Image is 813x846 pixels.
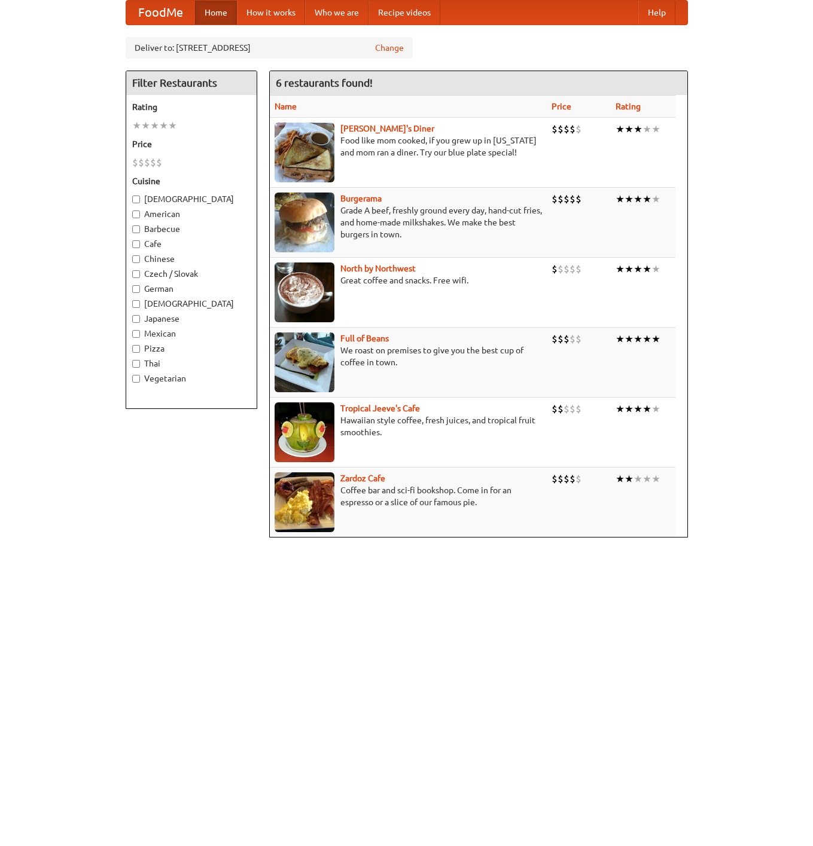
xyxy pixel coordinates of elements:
[275,344,542,368] p: We roast on premises to give you the best cup of coffee in town.
[132,225,140,233] input: Barbecue
[132,253,251,265] label: Chinese
[552,123,558,136] li: $
[651,193,660,206] li: ★
[643,193,651,206] li: ★
[643,402,651,416] li: ★
[558,193,564,206] li: $
[195,1,237,25] a: Home
[651,472,660,485] li: ★
[168,119,177,132] li: ★
[340,124,434,133] a: [PERSON_NAME]'s Diner
[638,1,675,25] a: Help
[552,402,558,416] li: $
[552,472,558,485] li: $
[570,332,576,346] li: $
[570,262,576,276] li: $
[625,123,634,136] li: ★
[634,262,643,276] li: ★
[375,42,404,54] a: Change
[132,330,140,338] input: Mexican
[275,123,334,182] img: sallys.jpg
[132,283,251,295] label: German
[132,175,251,187] h5: Cuisine
[340,194,382,203] a: Burgerama
[564,193,570,206] li: $
[132,270,140,278] input: Czech / Slovak
[340,404,420,413] a: Tropical Jeeve's Cafe
[625,472,634,485] li: ★
[616,102,641,111] a: Rating
[558,123,564,136] li: $
[643,332,651,346] li: ★
[369,1,440,25] a: Recipe videos
[132,300,140,308] input: [DEMOGRAPHIC_DATA]
[576,402,581,416] li: $
[132,298,251,310] label: [DEMOGRAPHIC_DATA]
[570,123,576,136] li: $
[237,1,305,25] a: How it works
[275,484,542,508] p: Coffee bar and sci-fi bookshop. Come in for an espresso or a slice of our famous pie.
[564,402,570,416] li: $
[275,262,334,322] img: north.jpg
[643,262,651,276] li: ★
[275,135,542,158] p: Food like mom cooked, if you grew up in [US_STATE] and mom ran a diner. Try our blue plate special!
[132,360,140,368] input: Thai
[126,71,257,95] h4: Filter Restaurants
[576,193,581,206] li: $
[275,204,542,240] p: Grade A beef, freshly ground every day, hand-cut fries, and home-made milkshakes. We make the bes...
[126,1,195,25] a: FoodMe
[634,332,643,346] li: ★
[275,332,334,392] img: beans.jpg
[564,472,570,485] li: $
[275,193,334,252] img: burgerama.jpg
[651,123,660,136] li: ★
[132,328,251,340] label: Mexican
[340,264,416,273] a: North by Northwest
[576,472,581,485] li: $
[150,156,156,169] li: $
[616,123,625,136] li: ★
[132,343,251,355] label: Pizza
[340,334,389,343] a: Full of Beans
[634,472,643,485] li: ★
[275,274,542,286] p: Great coffee and snacks. Free wifi.
[552,332,558,346] li: $
[564,123,570,136] li: $
[132,255,140,263] input: Chinese
[564,332,570,346] li: $
[651,262,660,276] li: ★
[651,402,660,416] li: ★
[570,472,576,485] li: $
[634,123,643,136] li: ★
[132,156,138,169] li: $
[625,332,634,346] li: ★
[132,238,251,250] label: Cafe
[558,472,564,485] li: $
[576,123,581,136] li: $
[144,156,150,169] li: $
[126,37,413,59] div: Deliver to: [STREET_ADDRESS]
[576,332,581,346] li: $
[132,375,140,383] input: Vegetarian
[564,262,570,276] li: $
[616,402,625,416] li: ★
[132,358,251,369] label: Thai
[570,402,576,416] li: $
[558,262,564,276] li: $
[132,101,251,113] h5: Rating
[132,315,140,323] input: Japanese
[275,472,334,532] img: zardoz.jpg
[651,332,660,346] li: ★
[275,102,297,111] a: Name
[616,193,625,206] li: ★
[141,119,150,132] li: ★
[132,268,251,280] label: Czech / Slovak
[305,1,369,25] a: Who we are
[132,345,140,353] input: Pizza
[132,193,251,205] label: [DEMOGRAPHIC_DATA]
